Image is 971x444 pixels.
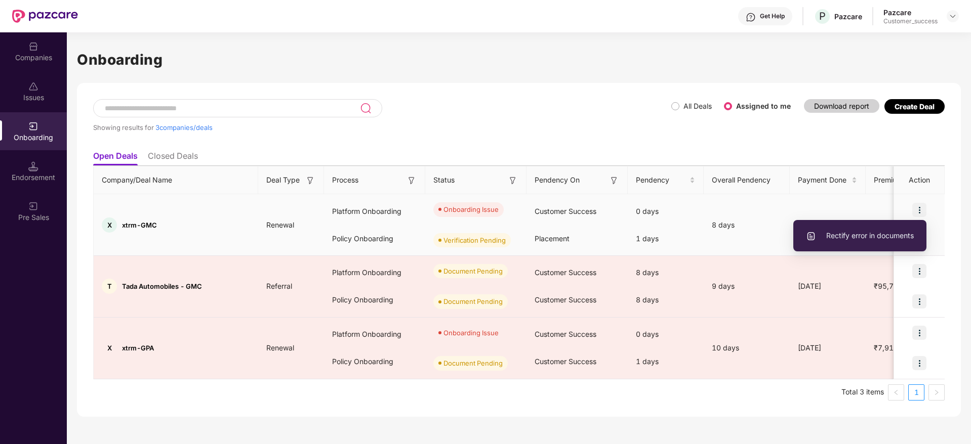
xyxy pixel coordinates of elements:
[324,286,425,314] div: Policy Onboarding
[535,295,596,304] span: Customer Success
[407,175,417,186] img: svg+xml;base64,PHN2ZyB3aWR0aD0iMTYiIGhlaWdodD0iMTYiIHZpZXdCb3g9IjAgMCAxNiAxNiIgZmlsbD0ibm9uZSIgeG...
[122,282,202,290] span: Tada Automobiles - GMC
[332,174,358,186] span: Process
[28,161,38,171] img: svg+xml;base64,PHN2ZyB3aWR0aD0iMTQuNSIgaGVpZ2h0PSIxNC41IiB2aWV3Qm94PSIwIDAgMTYgMTYiIGZpbGw9Im5vbm...
[102,279,117,294] div: T
[636,174,687,186] span: Pendency
[928,384,945,401] button: right
[94,166,258,194] th: Company/Deal Name
[102,340,117,356] div: X
[888,384,904,401] li: Previous Page
[324,259,425,286] div: Platform Onboarding
[28,121,38,131] img: svg+xml;base64,PHN2ZyB3aWR0aD0iMjAiIGhlaWdodD0iMjAiIHZpZXdCb3g9IjAgMCAyMCAyMCIgZmlsbD0ibm9uZSIgeG...
[508,175,518,186] img: svg+xml;base64,PHN2ZyB3aWR0aD0iMTYiIGhlaWdodD0iMTYiIHZpZXdCb3g9IjAgMCAxNiAxNiIgZmlsbD0ibm9uZSIgeG...
[305,175,315,186] img: svg+xml;base64,PHN2ZyB3aWR0aD0iMTYiIGhlaWdodD0iMTYiIHZpZXdCb3g9IjAgMCAxNiAxNiIgZmlsbD0ibm9uZSIgeG...
[928,384,945,401] li: Next Page
[806,231,816,241] img: svg+xml;base64,PHN2ZyBpZD0iVXBsb2FkX0xvZ3MiIGRhdGEtbmFtZT0iVXBsb2FkIExvZ3MiIHhtbG5zPSJodHRwOi8vd3...
[704,281,790,292] div: 9 days
[324,321,425,348] div: Platform Onboarding
[628,321,704,348] div: 0 days
[841,384,884,401] li: Total 3 items
[535,234,570,243] span: Placement
[535,174,580,186] span: Pendency On
[912,264,926,278] img: icon
[360,102,372,114] img: svg+xml;base64,PHN2ZyB3aWR0aD0iMjQiIGhlaWdodD0iMjUiIHZpZXdCb3g9IjAgMCAyNCAyNSIgZmlsbD0ibm9uZSIgeG...
[949,12,957,20] img: svg+xml;base64,PHN2ZyBpZD0iRHJvcGRvd24tMzJ4MzIiIHhtbG5zPSJodHRwOi8vd3d3LnczLm9yZy8yMDAwL3N2ZyIgd2...
[894,166,945,194] th: Action
[704,342,790,353] div: 10 days
[790,342,866,353] div: [DATE]
[122,221,157,229] span: xtrm-GMC
[148,151,198,165] li: Closed Deals
[883,17,938,25] div: Customer_success
[888,384,904,401] button: left
[760,12,785,20] div: Get Help
[77,49,961,71] h1: Onboarding
[798,174,849,186] span: Payment Done
[819,10,826,22] span: P
[912,326,926,340] img: icon
[628,198,704,225] div: 0 days
[934,389,940,395] span: right
[443,204,499,214] div: Onboarding Issue
[746,12,756,22] img: svg+xml;base64,PHN2ZyBpZD0iSGVscC0zMngzMiIgeG1sbnM9Imh0dHA6Ly93d3cudzMub3JnLzIwMDAvc3ZnIiB3aWR0aD...
[912,203,926,217] img: icon
[790,281,866,292] div: [DATE]
[535,207,596,215] span: Customer Success
[683,102,712,110] label: All Deals
[866,343,906,352] span: ₹7,918
[102,217,117,233] div: X
[883,8,938,17] div: Pazcare
[609,175,619,186] img: svg+xml;base64,PHN2ZyB3aWR0aD0iMTYiIGhlaWdodD0iMTYiIHZpZXdCb3g9IjAgMCAxNiAxNiIgZmlsbD0ibm9uZSIgeG...
[804,99,879,113] button: Download report
[12,10,78,23] img: New Pazcare Logo
[443,328,499,338] div: Onboarding Issue
[443,358,503,368] div: Document Pending
[790,166,866,194] th: Payment Done
[628,286,704,314] div: 8 days
[834,12,862,21] div: Pazcare
[433,174,455,186] span: Status
[258,343,302,352] span: Renewal
[866,282,911,290] span: ₹95,760
[28,41,38,52] img: svg+xml;base64,PHN2ZyBpZD0iQ29tcGFuaWVzIiB4bWxucz0iaHR0cDovL3d3dy53My5vcmcvMjAwMC9zdmciIHdpZHRoPS...
[324,198,425,225] div: Platform Onboarding
[28,81,38,92] img: svg+xml;base64,PHN2ZyBpZD0iSXNzdWVzX2Rpc2FibGVkIiB4bWxucz0iaHR0cDovL3d3dy53My5vcmcvMjAwMC9zdmciIH...
[258,220,302,229] span: Renewal
[736,102,791,110] label: Assigned to me
[908,384,924,401] li: 1
[628,166,704,194] th: Pendency
[443,266,503,276] div: Document Pending
[628,225,704,252] div: 1 days
[912,294,926,308] img: icon
[895,102,935,111] div: Create Deal
[93,151,138,165] li: Open Deals
[535,357,596,366] span: Customer Success
[535,330,596,338] span: Customer Success
[266,174,300,186] span: Deal Type
[893,389,899,395] span: left
[704,219,790,231] div: 8 days
[443,235,506,245] div: Verification Pending
[122,344,154,352] span: xtrm-GPA
[258,282,300,290] span: Referral
[628,348,704,375] div: 1 days
[535,268,596,277] span: Customer Success
[909,385,924,400] a: 1
[443,296,503,306] div: Document Pending
[912,356,926,370] img: icon
[324,225,425,252] div: Policy Onboarding
[93,123,671,131] div: Showing results for
[704,166,790,194] th: Overall Pendency
[155,123,213,131] span: 3 companies/deals
[324,348,425,375] div: Policy Onboarding
[628,259,704,286] div: 8 days
[806,230,914,241] span: Rectify error in documents
[28,201,38,211] img: svg+xml;base64,PHN2ZyB3aWR0aD0iMjAiIGhlaWdodD0iMjAiIHZpZXdCb3g9IjAgMCAyMCAyMCIgZmlsbD0ibm9uZSIgeG...
[866,166,932,194] th: Premium Paid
